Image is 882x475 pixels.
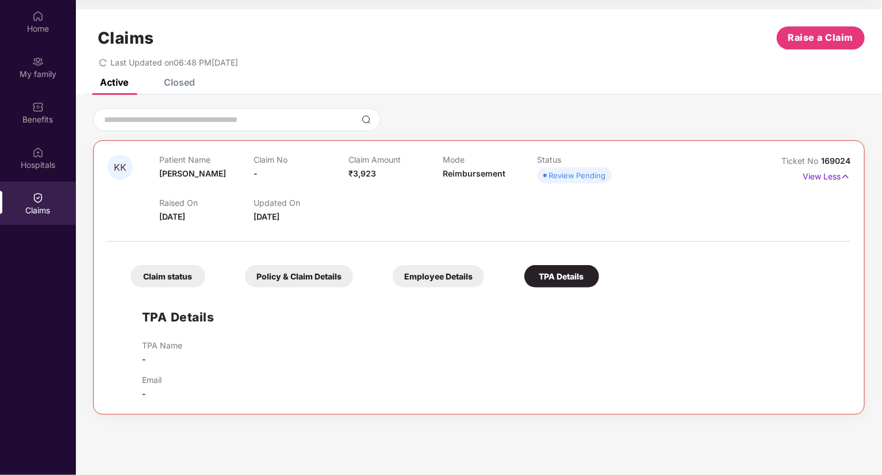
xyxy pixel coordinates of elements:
h1: Claims [98,28,154,48]
img: svg+xml;base64,PHN2ZyB4bWxucz0iaHR0cDovL3d3dy53My5vcmcvMjAwMC9zdmciIHdpZHRoPSIxNyIgaGVpZ2h0PSIxNy... [841,170,850,183]
p: TPA Name [142,340,182,350]
div: Claim status [131,265,205,288]
span: - [142,354,146,364]
p: Patient Name [159,155,254,164]
div: TPA Details [524,265,599,288]
p: Raised On [159,198,254,208]
img: svg+xml;base64,PHN2ZyBpZD0iSG9zcGl0YWxzIiB4bWxucz0iaHR0cDovL3d3dy53My5vcmcvMjAwMC9zdmciIHdpZHRoPS... [32,147,44,158]
div: Policy & Claim Details [245,265,353,288]
img: svg+xml;base64,PHN2ZyBpZD0iQmVuZWZpdHMiIHhtbG5zPSJodHRwOi8vd3d3LnczLm9yZy8yMDAwL3N2ZyIgd2lkdGg9Ij... [32,101,44,113]
span: redo [99,58,107,67]
span: Ticket No [781,156,821,166]
p: Claim No [254,155,348,164]
span: [DATE] [254,212,279,221]
span: ₹3,923 [348,168,376,178]
button: Raise a Claim [777,26,865,49]
p: Email [142,375,162,385]
div: Active [100,76,128,88]
h1: TPA Details [142,308,214,327]
img: svg+xml;base64,PHN2ZyB3aWR0aD0iMjAiIGhlaWdodD0iMjAiIHZpZXdCb3g9IjAgMCAyMCAyMCIgZmlsbD0ibm9uZSIgeG... [32,56,44,67]
img: svg+xml;base64,PHN2ZyBpZD0iSG9tZSIgeG1sbnM9Imh0dHA6Ly93d3cudzMub3JnLzIwMDAvc3ZnIiB3aWR0aD0iMjAiIG... [32,10,44,22]
span: Reimbursement [443,168,505,178]
span: Last Updated on 06:48 PM[DATE] [110,58,238,67]
p: View Less [803,167,850,183]
p: Mode [443,155,537,164]
div: Review Pending [549,170,606,181]
img: svg+xml;base64,PHN2ZyBpZD0iU2VhcmNoLTMyeDMyIiB4bWxucz0iaHR0cDovL3d3dy53My5vcmcvMjAwMC9zdmciIHdpZH... [362,115,371,124]
span: 169024 [821,156,850,166]
span: - [142,389,146,399]
p: Status [538,155,632,164]
span: Raise a Claim [788,30,854,45]
span: - [254,168,258,178]
p: Updated On [254,198,348,208]
div: Employee Details [393,265,484,288]
span: KK [114,163,126,173]
span: [PERSON_NAME] [159,168,226,178]
img: svg+xml;base64,PHN2ZyBpZD0iQ2xhaW0iIHhtbG5zPSJodHRwOi8vd3d3LnczLm9yZy8yMDAwL3N2ZyIgd2lkdGg9IjIwIi... [32,192,44,204]
span: [DATE] [159,212,185,221]
div: Closed [164,76,195,88]
p: Claim Amount [348,155,443,164]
